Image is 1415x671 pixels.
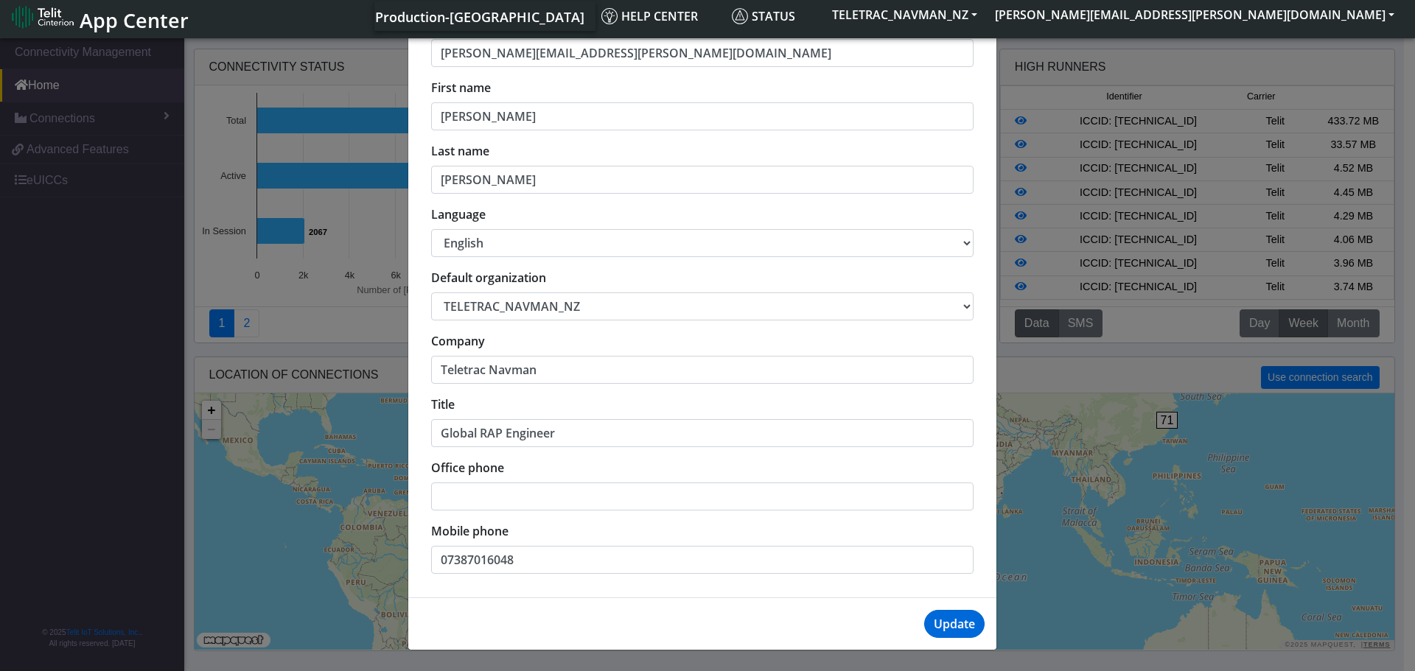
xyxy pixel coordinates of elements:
[726,1,823,31] a: Status
[924,610,985,638] button: Update
[823,1,986,28] button: TELETRAC_NAVMAN_NZ
[986,1,1403,28] button: [PERSON_NAME][EMAIL_ADDRESS][PERSON_NAME][DOMAIN_NAME]
[431,79,491,96] label: First name
[732,8,795,24] span: Status
[601,8,698,24] span: Help center
[80,7,189,34] span: App Center
[595,1,726,31] a: Help center
[431,142,489,160] label: Last name
[431,459,504,477] label: Office phone
[431,205,486,223] label: Language
[431,396,455,413] label: Title
[431,269,546,287] label: Default organization
[12,1,186,32] a: App Center
[601,8,618,24] img: knowledge.svg
[431,332,485,350] label: Company
[12,5,74,29] img: logo-telit-cinterion-gw-new.png
[732,8,748,24] img: status.svg
[375,8,584,26] span: Production-[GEOGRAPHIC_DATA]
[374,1,584,31] a: Your current platform instance
[431,522,509,540] label: Mobile phone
